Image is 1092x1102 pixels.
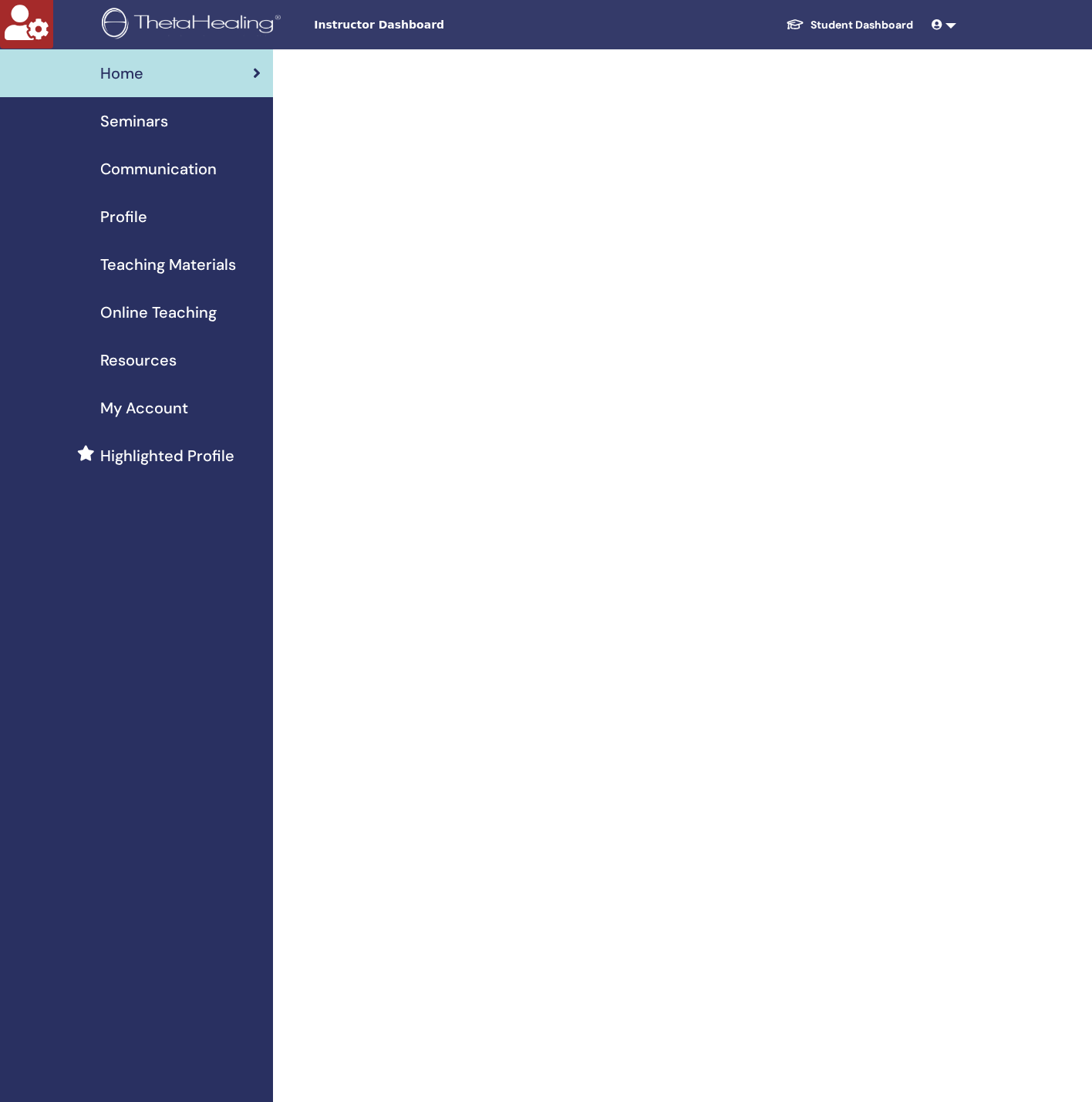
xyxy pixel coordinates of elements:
span: Communication [100,157,217,180]
span: My Account [100,396,188,420]
span: Profile [100,205,147,228]
span: Home [100,62,143,85]
span: Resources [100,349,177,372]
span: Teaching Materials [100,253,236,276]
a: Student Dashboard [773,11,925,39]
img: logo.png [102,8,286,42]
span: Seminars [100,110,168,133]
span: Highlighted Profile [100,444,234,467]
img: graduation-cap-white.svg [786,18,804,31]
span: Instructor Dashboard [314,17,545,33]
span: Online Teaching [100,301,217,324]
